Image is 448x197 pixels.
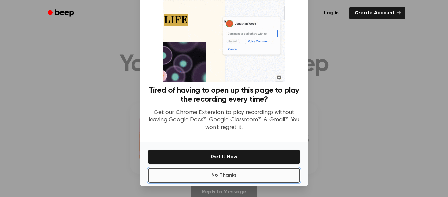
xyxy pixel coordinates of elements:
a: Beep [43,7,80,20]
a: Log in [317,6,345,21]
a: Create Account [349,7,405,19]
button: No Thanks [148,168,300,183]
p: Get our Chrome Extension to play recordings without leaving Google Docs™, Google Classroom™, & Gm... [148,109,300,132]
h3: Tired of having to open up this page to play the recording every time? [148,86,300,104]
button: Get It Now [148,150,300,164]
